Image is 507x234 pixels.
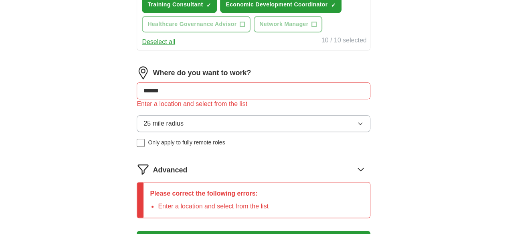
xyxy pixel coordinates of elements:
button: Healthcare Governance Advisor [142,16,250,32]
span: Advanced [153,165,187,176]
li: Enter a location and select from the list [158,202,269,211]
button: Deselect all [142,37,175,47]
div: Enter a location and select from the list [137,99,370,109]
button: 25 mile radius [137,115,370,132]
span: Network Manager [259,20,308,28]
img: location.png [137,66,149,79]
button: Network Manager [254,16,322,32]
div: 10 / 10 selected [321,36,367,47]
p: Please correct the following errors: [150,189,269,198]
span: Economic Development Coordinator [226,0,327,9]
label: Where do you want to work? [153,68,251,78]
img: filter [137,163,149,176]
span: Training Consultant [147,0,203,9]
span: ✓ [206,2,211,8]
span: Healthcare Governance Advisor [147,20,236,28]
input: Only apply to fully remote roles [137,139,145,147]
span: 25 mile radius [143,119,184,128]
span: Only apply to fully remote roles [148,138,225,147]
span: ✓ [331,2,335,8]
